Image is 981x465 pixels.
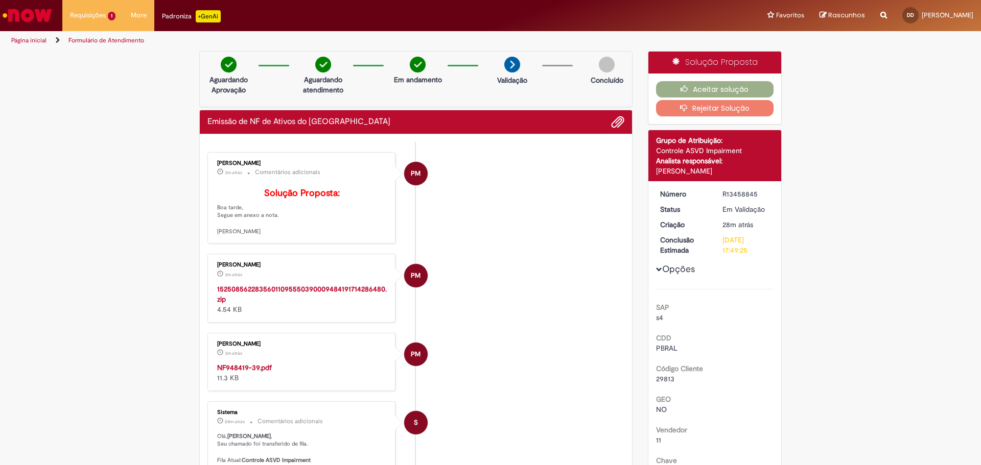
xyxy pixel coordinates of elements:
span: PM [411,342,421,366]
img: check-circle-green.png [410,57,426,72]
a: Rascunhos [820,11,865,20]
span: PM [411,161,421,186]
span: DD [907,12,914,18]
div: Controle ASVD Impairment [656,145,774,156]
dt: Conclusão Estimada [652,235,715,255]
ul: Trilhas de página [8,31,646,50]
span: 28m atrás [225,419,245,425]
span: More [131,10,147,20]
button: Adicionar anexos [611,115,624,129]
p: Aguardando atendimento [298,75,348,95]
b: GEO [656,395,671,404]
div: [PERSON_NAME] [217,160,387,166]
div: R13458845 [722,189,770,199]
img: ServiceNow [1,5,54,26]
div: Analista responsável: [656,156,774,166]
time: 28/08/2025 15:49:26 [225,419,245,425]
div: 28/08/2025 15:49:22 [722,219,770,230]
span: 28m atrás [722,220,753,229]
span: s4 [656,313,663,322]
span: Rascunhos [828,10,865,20]
div: Paola Machado [404,162,428,185]
span: 29813 [656,374,674,383]
img: img-circle-grey.png [599,57,615,72]
time: 28/08/2025 16:14:10 [225,169,242,176]
dt: Criação [652,219,715,230]
dt: Status [652,204,715,214]
span: 11 [656,435,661,445]
small: Comentários adicionais [258,417,323,426]
time: 28/08/2025 15:49:22 [722,220,753,229]
dt: Número [652,189,715,199]
div: [PERSON_NAME] [656,166,774,176]
p: Em andamento [394,75,442,85]
span: 3m atrás [225,272,242,278]
span: NO [656,405,667,414]
b: Chave [656,456,677,465]
b: Controle ASVD Impairment [242,456,311,464]
div: Sistema [217,409,387,415]
a: NF948419-39.pdf [217,363,272,372]
span: Requisições [70,10,106,20]
div: System [404,411,428,434]
b: Código Cliente [656,364,703,373]
a: 15250856228356011095550390009484191714286480.zip [217,284,387,304]
div: [PERSON_NAME] [217,341,387,347]
p: Boa tarde, Segue em anexo a nota. [PERSON_NAME] [217,188,387,236]
p: Validação [497,75,527,85]
div: [DATE] 17:49:25 [722,235,770,255]
div: Paola Machado [404,342,428,366]
button: Rejeitar Solução [656,100,774,116]
span: Favoritos [776,10,804,20]
span: PBRAL [656,344,678,353]
b: SAP [656,303,669,312]
small: Comentários adicionais [255,168,320,177]
div: Solução Proposta [648,52,782,74]
img: check-circle-green.png [315,57,331,72]
span: 3m atrás [225,169,242,176]
p: Concluído [591,75,623,85]
img: check-circle-green.png [221,57,237,72]
time: 28/08/2025 16:14:03 [225,272,242,278]
img: arrow-next.png [504,57,520,72]
div: Padroniza [162,10,221,22]
a: Formulário de Atendimento [68,36,144,44]
span: 1 [108,12,115,20]
button: Aceitar solução [656,81,774,97]
h2: Emissão de NF de Ativos do ASVD Histórico de tíquete [207,117,390,127]
a: Página inicial [11,36,46,44]
p: +GenAi [196,10,221,22]
div: Em Validação [722,204,770,214]
span: 3m atrás [225,350,242,356]
p: Aguardando Aprovação [204,75,253,95]
b: CDD [656,333,671,342]
div: 11.3 KB [217,362,387,383]
b: Vendedor [656,425,687,434]
b: [PERSON_NAME] [227,432,271,440]
span: [PERSON_NAME] [922,11,973,19]
div: 4.54 KB [217,284,387,314]
div: [PERSON_NAME] [217,262,387,268]
span: S [414,410,418,435]
span: PM [411,263,421,288]
b: Solução Proposta: [264,187,340,199]
div: Paola Machado [404,264,428,287]
div: Grupo de Atribuição: [656,135,774,145]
